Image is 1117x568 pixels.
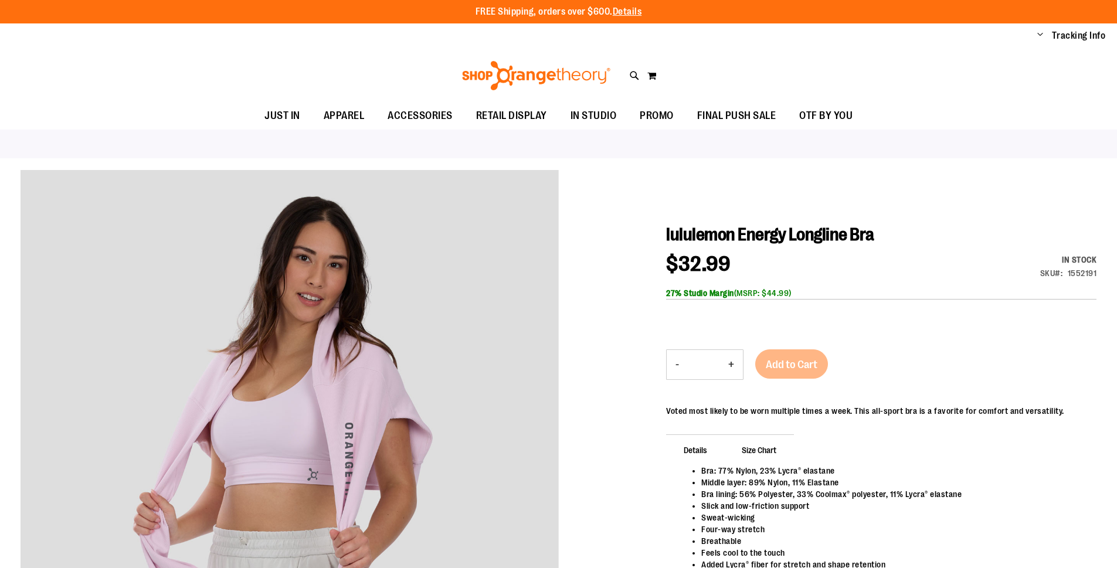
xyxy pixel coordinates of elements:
span: JUST IN [264,103,300,129]
li: Bra: 77% Nylon, 23% Lycra® elastane [701,465,1085,477]
span: APPAREL [324,103,365,129]
a: IN STUDIO [559,103,629,130]
a: Details [613,6,642,17]
b: 27% Studio Margin [666,288,734,298]
button: Decrease product quantity [667,350,688,379]
span: Size Chart [724,434,794,465]
strong: SKU [1040,268,1063,278]
a: OTF BY YOU [787,103,864,130]
li: Sweat-wicking [701,512,1085,523]
span: PROMO [640,103,674,129]
li: Slick and low-friction support [701,500,1085,512]
li: Bra lining: 56% Polyester, 33% Coolmax® polyester, 11% Lycra® elastane [701,488,1085,500]
div: (MSRP: $44.99) [666,287,1096,299]
li: Four-way stretch [701,523,1085,535]
li: Breathable [701,535,1085,547]
a: PROMO [628,103,685,130]
a: APPAREL [312,103,376,129]
a: RETAIL DISPLAY [464,103,559,130]
button: Increase product quantity [719,350,743,379]
span: FINAL PUSH SALE [697,103,776,129]
li: Middle layer: 89% Nylon, 11% Elastane [701,477,1085,488]
a: JUST IN [253,103,312,130]
span: ACCESSORIES [388,103,453,129]
div: Availability [1040,254,1097,266]
span: $32.99 [666,252,730,276]
span: OTF BY YOU [799,103,853,129]
img: Shop Orangetheory [460,61,612,90]
span: RETAIL DISPLAY [476,103,547,129]
a: FINAL PUSH SALE [685,103,788,130]
div: 1552191 [1068,267,1097,279]
li: Feels cool to the touch [701,547,1085,559]
a: Tracking Info [1052,29,1106,42]
input: Product quantity [688,351,719,379]
p: FREE Shipping, orders over $600. [476,5,642,19]
p: Voted most likely to be worn multiple times a week. This all-sport bra is a favorite for comfort ... [666,405,1064,417]
button: Account menu [1037,30,1043,42]
a: ACCESSORIES [376,103,464,130]
span: Details [666,434,725,465]
div: In stock [1040,254,1097,266]
span: IN STUDIO [571,103,617,129]
span: lululemon Energy Longline Bra [666,225,874,244]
